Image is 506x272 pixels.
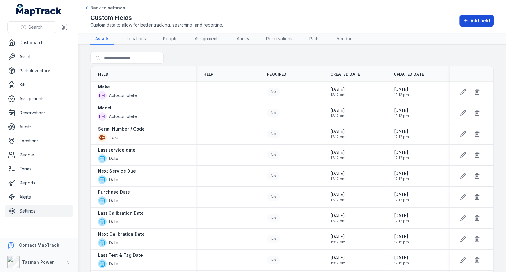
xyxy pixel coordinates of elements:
time: 06/06/2025, 12:12:42 pm [331,191,345,202]
strong: Next Calibration Date [98,231,145,237]
span: [DATE] [394,128,409,134]
span: Created Date [331,72,360,77]
button: Add field [459,15,494,27]
div: No [267,256,280,264]
h2: Custom Fields [90,13,223,22]
span: 12:12 pm [394,156,409,160]
div: No [267,214,280,222]
span: [DATE] [394,234,409,240]
span: [DATE] [331,149,345,156]
span: Add field [471,18,490,24]
time: 06/06/2025, 12:12:42 pm [394,213,409,224]
time: 06/06/2025, 12:12:42 pm [331,128,345,139]
strong: Model [98,105,111,111]
strong: Contact MapTrack [19,242,59,248]
span: Custom data to allow for better tracking, searching, and reporting. [90,22,223,28]
span: Search [28,24,43,30]
span: [DATE] [394,255,409,261]
time: 06/06/2025, 12:12:42 pm [331,86,345,97]
span: Text [109,134,118,141]
button: Search [7,21,56,33]
time: 06/06/2025, 12:12:42 pm [394,191,409,202]
a: Audits [232,33,254,45]
span: Date [109,219,118,225]
a: Assets [90,33,114,45]
span: [DATE] [331,234,345,240]
span: [DATE] [394,149,409,156]
span: 12:12 pm [331,92,345,97]
a: Audits [5,121,73,133]
span: [DATE] [331,107,345,113]
strong: Serial Number / Code [98,126,145,132]
span: [DATE] [331,128,345,134]
a: Alerts [5,191,73,203]
a: Assignments [190,33,225,45]
span: 12:12 pm [394,198,409,202]
time: 06/06/2025, 12:12:42 pm [331,170,345,181]
a: Forms [5,163,73,175]
span: [DATE] [394,107,409,113]
time: 06/06/2025, 12:12:42 pm [394,234,409,245]
div: No [267,172,280,180]
span: Help [204,72,213,77]
a: Parts/Inventory [5,65,73,77]
span: Field [98,72,109,77]
span: [DATE] [331,255,345,261]
time: 06/06/2025, 12:12:42 pm [331,107,345,118]
span: 12:12 pm [331,261,345,266]
span: 12:12 pm [394,219,409,224]
div: No [267,193,280,201]
span: 12:12 pm [394,240,409,245]
span: 12:12 pm [394,134,409,139]
span: 12:12 pm [331,156,345,160]
strong: Next Service Due [98,168,136,174]
span: [DATE] [331,170,345,177]
div: No [267,235,280,243]
a: Kits [5,79,73,91]
span: Autocomplete [109,113,137,120]
div: No [267,109,280,117]
span: 12:12 pm [394,177,409,181]
a: People [158,33,183,45]
span: Back to settings [90,5,125,11]
a: MapTrack [16,4,62,16]
div: No [267,151,280,159]
div: No [267,130,280,138]
span: Required [267,72,286,77]
time: 06/06/2025, 12:12:42 pm [331,234,345,245]
strong: Last Test & Tag Date [98,252,143,258]
time: 06/06/2025, 12:12:42 pm [394,170,409,181]
div: No [267,88,280,96]
strong: Make [98,84,110,90]
span: [DATE] [394,191,409,198]
a: Assets [5,51,73,63]
time: 06/06/2025, 12:12:42 pm [394,255,409,266]
span: [DATE] [331,191,345,198]
a: Assignments [5,93,73,105]
time: 06/06/2025, 12:12:42 pm [394,107,409,118]
time: 06/06/2025, 12:12:42 pm [331,149,345,160]
strong: Purchase Date [98,189,130,195]
a: People [5,149,73,161]
a: Locations [5,135,73,147]
strong: Last Calibration Date [98,210,144,216]
a: Locations [122,33,151,45]
time: 06/06/2025, 12:12:42 pm [331,213,345,224]
a: Back to settings [84,5,125,11]
span: 12:12 pm [394,261,409,266]
span: [DATE] [394,86,409,92]
a: Reservations [261,33,297,45]
span: Date [109,240,118,246]
a: Dashboard [5,37,73,49]
span: 12:12 pm [331,177,345,181]
span: 12:12 pm [331,198,345,202]
span: Date [109,177,118,183]
a: Reservations [5,107,73,119]
span: 12:12 pm [331,240,345,245]
a: Settings [5,205,73,217]
time: 06/06/2025, 12:12:42 pm [394,86,409,97]
strong: Last service date [98,147,136,153]
span: 12:12 pm [394,92,409,97]
time: 06/06/2025, 12:12:42 pm [394,149,409,160]
span: 12:12 pm [394,113,409,118]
